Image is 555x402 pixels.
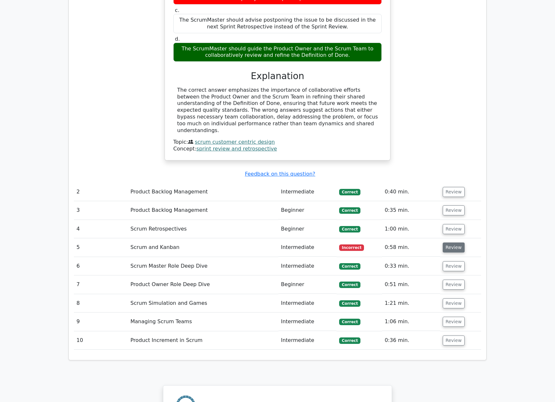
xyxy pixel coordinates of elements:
span: Correct [339,300,360,307]
button: Review [443,335,465,345]
td: Product Increment in Scrum [128,331,278,350]
td: 10 [74,331,128,350]
td: Intermediate [278,294,337,313]
td: 1:06 min. [382,313,440,331]
td: 8 [74,294,128,313]
span: Correct [339,189,360,195]
td: Intermediate [278,331,337,350]
td: Product Backlog Management [128,201,278,220]
td: Intermediate [278,238,337,257]
div: The ScrumMaster should guide the Product Owner and the Scrum Team to collaboratively review and r... [173,43,382,62]
td: Scrum Retrospectives [128,220,278,238]
td: Managing Scrum Teams [128,313,278,331]
span: Correct [339,337,360,344]
td: Beginner [278,220,337,238]
button: Review [443,261,465,271]
span: Correct [339,207,360,214]
td: 0:58 min. [382,238,440,257]
td: 6 [74,257,128,275]
a: Feedback on this question? [245,171,315,177]
td: Beginner [278,275,337,294]
button: Review [443,187,465,197]
td: 5 [74,238,128,257]
a: sprint review and retrospective [197,146,277,152]
td: Scrum Simulation and Games [128,294,278,313]
a: scrum customer centric design [195,139,275,145]
button: Review [443,317,465,327]
span: Incorrect [339,244,364,251]
div: The ScrumMaster should advise postponing the issue to be discussed in the next Sprint Retrospecti... [173,14,382,33]
span: d. [175,36,180,42]
div: Topic: [173,139,382,146]
span: Correct [339,226,360,232]
td: 2 [74,183,128,201]
td: Intermediate [278,257,337,275]
td: Product Owner Role Deep Dive [128,275,278,294]
td: Scrum Master Role Deep Dive [128,257,278,275]
td: 0:51 min. [382,275,440,294]
div: The correct answer emphasizes the importance of collaborative efforts between the Product Owner a... [177,87,378,134]
td: 9 [74,313,128,331]
td: Intermediate [278,183,337,201]
td: Intermediate [278,313,337,331]
td: Scrum and Kanban [128,238,278,257]
td: 7 [74,275,128,294]
td: 1:00 min. [382,220,440,238]
span: c. [175,7,179,13]
td: Beginner [278,201,337,220]
button: Review [443,280,465,290]
td: 1:21 min. [382,294,440,313]
td: Product Backlog Management [128,183,278,201]
td: 0:33 min. [382,257,440,275]
span: Correct [339,263,360,270]
button: Review [443,205,465,215]
h3: Explanation [177,71,378,82]
td: 0:40 min. [382,183,440,201]
span: Correct [339,319,360,325]
td: 0:36 min. [382,331,440,350]
button: Review [443,224,465,234]
td: 3 [74,201,128,220]
td: 4 [74,220,128,238]
div: Concept: [173,146,382,152]
span: Correct [339,282,360,288]
button: Review [443,298,465,308]
button: Review [443,242,465,253]
td: 0:35 min. [382,201,440,220]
